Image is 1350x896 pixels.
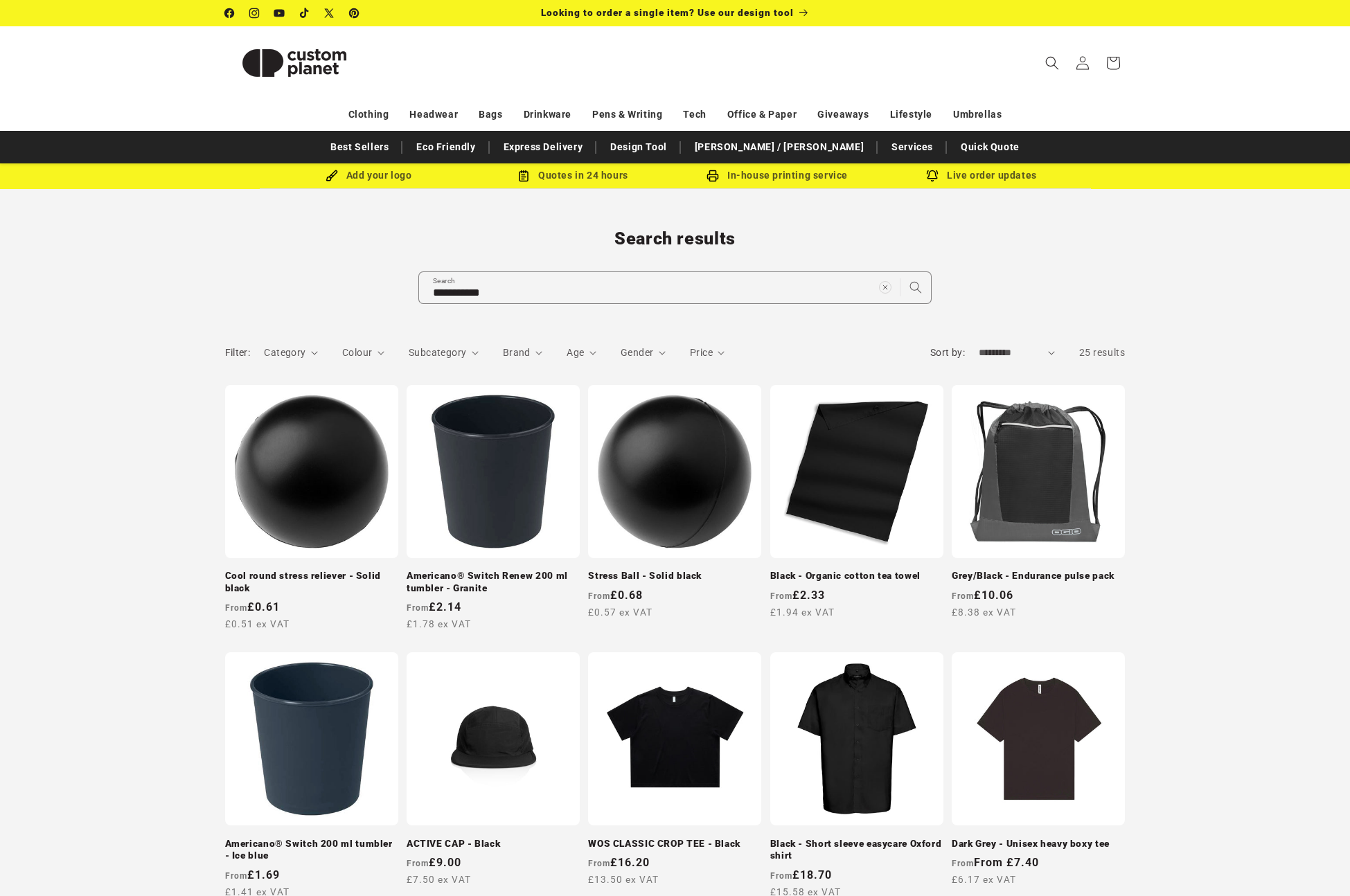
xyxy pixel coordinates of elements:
a: Office & Paper [727,102,797,127]
summary: Category (0 selected) [264,346,318,360]
summary: Search [1037,48,1067,78]
a: Grey/Black - Endurance pulse pack [952,570,1125,582]
img: Brush Icon [326,170,338,182]
h1: Search results [225,228,1126,250]
a: [PERSON_NAME] / [PERSON_NAME] [688,135,871,159]
summary: Brand (0 selected) [503,346,543,360]
a: Bags [479,102,502,127]
a: Stress Ball - Solid black [588,570,761,582]
div: Add your logo [267,167,471,184]
a: Black - Organic cotton tea towel [770,570,943,582]
a: Clothing [348,102,389,127]
a: Best Sellers [323,135,396,159]
button: Search [900,272,931,303]
span: Looking to order a single item? Use our design tool [541,7,794,18]
img: Order Updates Icon [517,170,530,182]
a: Drinkware [524,102,571,127]
img: Order updates [926,170,939,182]
a: Umbrellas [953,102,1002,127]
a: Tech [683,102,706,127]
button: Clear search term [870,272,900,303]
a: Cool round stress reliever - Solid black [225,570,398,594]
summary: Gender (0 selected) [621,346,666,360]
a: Quick Quote [954,135,1027,159]
a: Express Delivery [497,135,590,159]
div: In-house printing service [675,167,880,184]
span: Subcategory [409,347,466,358]
span: Category [264,347,305,358]
a: Eco Friendly [409,135,482,159]
span: Age [567,347,584,358]
span: Colour [342,347,372,358]
a: ACTIVE CAP - Black [407,838,580,850]
a: Design Tool [603,135,674,159]
a: WOS CLASSIC CROP TEE - Black [588,838,761,850]
a: Pens & Writing [592,102,662,127]
a: Giveaways [817,102,869,127]
h2: Filter: [225,346,251,360]
a: Services [885,135,940,159]
img: Custom Planet [225,32,364,94]
img: In-house printing [707,170,719,182]
a: Headwear [409,102,458,127]
div: Quotes in 24 hours [471,167,675,184]
a: Americano® Switch 200 ml tumbler - Ice blue [225,838,398,862]
summary: Age (0 selected) [567,346,596,360]
span: Brand [503,347,531,358]
a: Americano® Switch Renew 200 ml tumbler - Granite [407,570,580,594]
a: Lifestyle [890,102,932,127]
a: Custom Planet [220,26,368,99]
span: Price [690,347,713,358]
label: Sort by: [930,347,965,358]
summary: Subcategory (0 selected) [409,346,479,360]
a: Dark Grey - Unisex heavy boxy tee [952,838,1125,850]
summary: Price [690,346,725,360]
div: Live order updates [880,167,1084,184]
span: Gender [621,347,653,358]
span: 25 results [1079,347,1126,358]
summary: Colour (0 selected) [342,346,384,360]
a: Black - Short sleeve easycare Oxford shirt [770,838,943,862]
